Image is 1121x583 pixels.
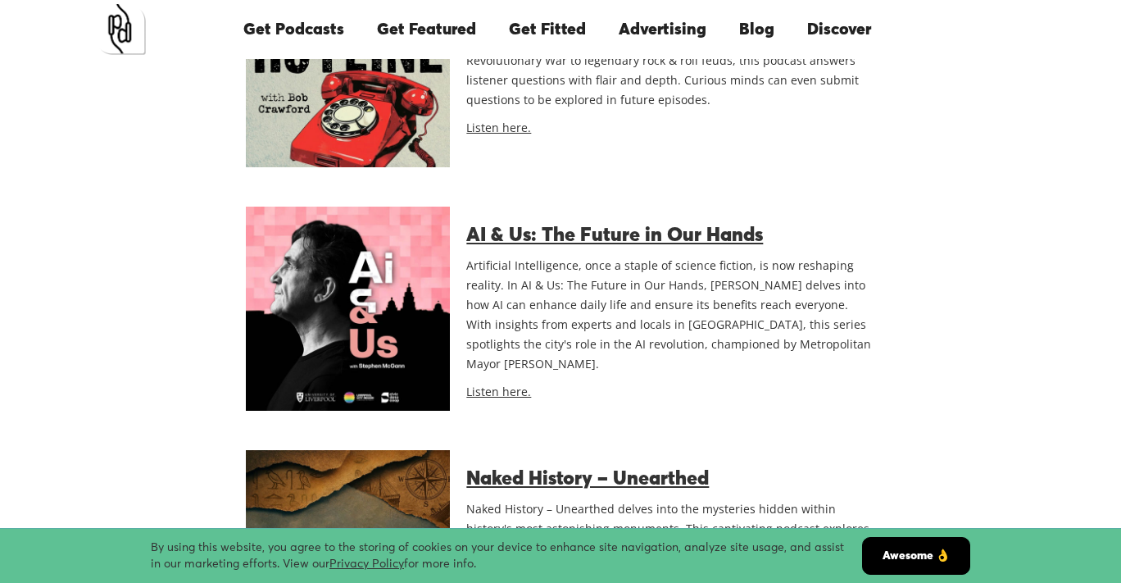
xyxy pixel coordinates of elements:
[492,2,602,57] a: Get Fitted
[723,2,791,57] a: Blog
[862,537,970,575] a: Awesome 👌
[95,4,146,55] a: home
[466,469,709,489] a: Naked History – Unearthed
[329,558,404,570] a: Privacy Policy
[602,2,723,57] a: Advertising
[227,2,361,57] a: Get Podcasts
[246,207,450,411] img: AI & Us: The Future in Our Hands
[466,225,763,245] a: AI & Us: The Future in Our Hands
[466,384,531,399] a: Listen here.
[466,11,875,110] p: [PERSON_NAME] dives into the rich tapestry of American history, seeking insights from top histori...
[466,256,875,374] p: Artificial Intelligence, once a staple of science fiction, is now reshaping reality. In AI & Us: ...
[151,540,862,572] div: By using this website, you agree to the storing of cookies on your device to enhance site navigat...
[466,120,531,135] a: Listen here.
[791,2,887,57] a: Discover
[361,2,492,57] a: Get Featured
